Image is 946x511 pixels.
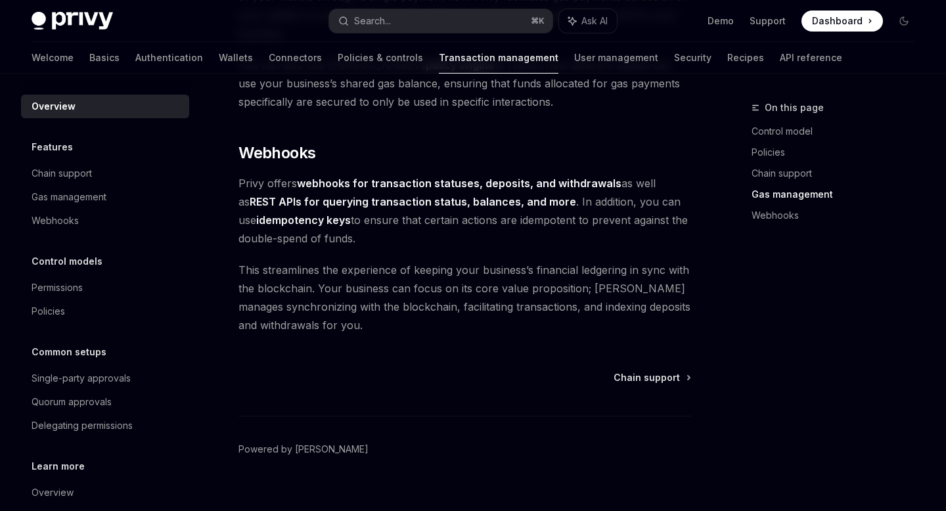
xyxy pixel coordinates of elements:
[238,261,691,334] span: This streamlines the experience of keeping your business’s financial ledgering in sync with the b...
[238,143,315,164] span: Webhooks
[32,418,133,433] div: Delegating permissions
[581,14,608,28] span: Ask AI
[32,394,112,410] div: Quorum approvals
[708,14,734,28] a: Demo
[32,458,85,474] h5: Learn more
[614,371,690,384] a: Chain support
[89,42,120,74] a: Basics
[812,14,863,28] span: Dashboard
[752,121,925,142] a: Control model
[21,209,189,233] a: Webhooks
[21,185,189,209] a: Gas management
[32,42,74,74] a: Welcome
[750,14,786,28] a: Support
[531,16,545,26] span: ⌘ K
[21,481,189,504] a: Overview
[32,280,83,296] div: Permissions
[21,367,189,390] a: Single-party approvals
[219,42,253,74] a: Wallets
[238,174,691,248] span: Privy offers as well as . In addition, you can use to ensure that certain actions are idempotent ...
[752,205,925,226] a: Webhooks
[674,42,711,74] a: Security
[21,390,189,414] a: Quorum approvals
[727,42,764,74] a: Recipes
[238,56,691,111] span: You can also use [PERSON_NAME]’s to restrict how different wallets can use your business’s shared...
[32,166,92,181] div: Chain support
[559,9,617,33] button: Ask AI
[329,9,552,33] button: Search...⌘K
[439,42,558,74] a: Transaction management
[354,13,391,29] div: Search...
[21,95,189,118] a: Overview
[21,300,189,323] a: Policies
[893,11,914,32] button: Toggle dark mode
[752,142,925,163] a: Policies
[801,11,883,32] a: Dashboard
[21,162,189,185] a: Chain support
[32,12,113,30] img: dark logo
[238,443,369,456] a: Powered by [PERSON_NAME]
[32,370,131,386] div: Single-party approvals
[32,485,74,500] div: Overview
[752,184,925,205] a: Gas management
[32,254,102,269] h5: Control models
[32,213,79,229] div: Webhooks
[250,195,576,208] strong: REST APIs for querying transaction status, balances, and more
[32,139,73,155] h5: Features
[32,189,106,205] div: Gas management
[21,276,189,300] a: Permissions
[256,213,351,227] strong: idempotency keys
[780,42,842,74] a: API reference
[32,99,76,114] div: Overview
[297,177,621,190] strong: webhooks for transaction statuses, deposits, and withdrawals
[574,42,658,74] a: User management
[135,42,203,74] a: Authentication
[752,163,925,184] a: Chain support
[269,42,322,74] a: Connectors
[32,344,106,360] h5: Common setups
[338,42,423,74] a: Policies & controls
[21,414,189,437] a: Delegating permissions
[614,371,680,384] span: Chain support
[765,100,824,116] span: On this page
[32,303,65,319] div: Policies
